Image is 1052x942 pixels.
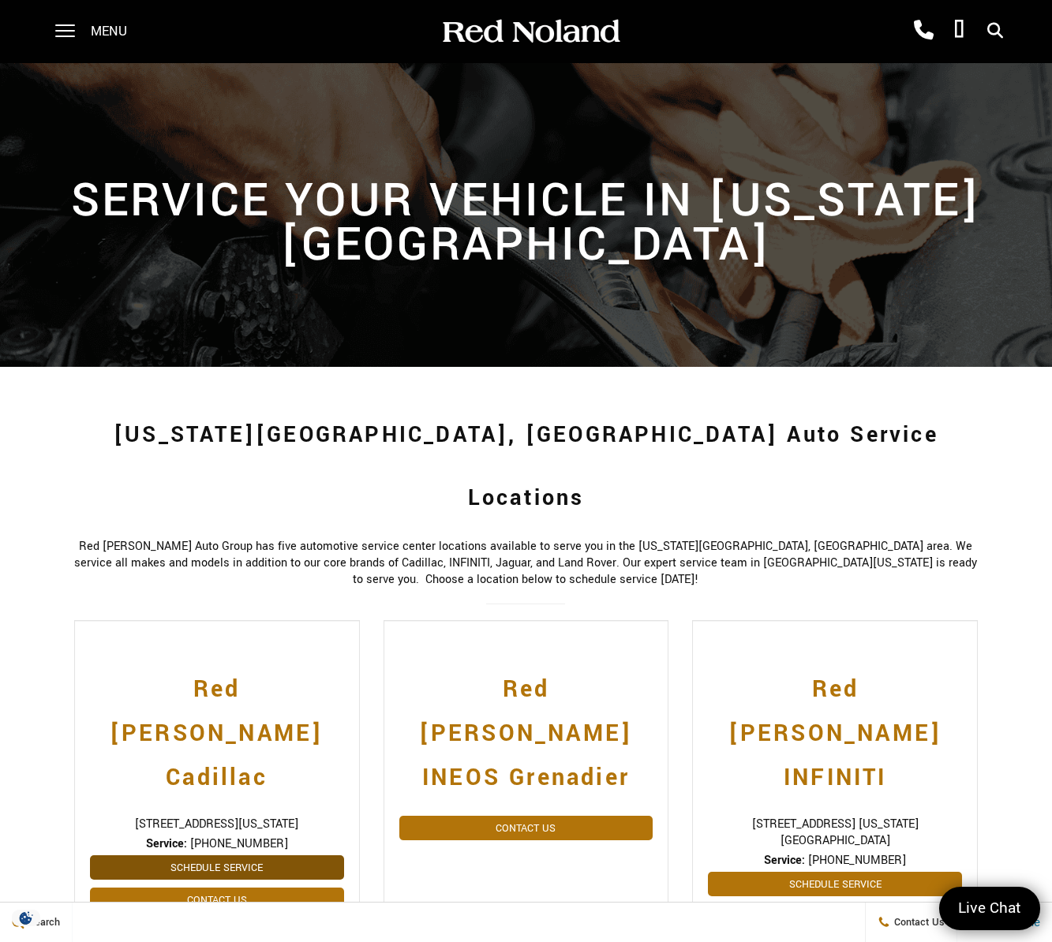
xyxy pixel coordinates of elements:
[146,835,187,852] strong: Service:
[808,852,906,869] span: [PHONE_NUMBER]
[74,538,979,588] p: Red [PERSON_NAME] Auto Group has five automotive service center locations available to serve you ...
[90,888,344,912] a: Contact Us
[8,910,44,926] section: Click to Open Cookie Consent Modal
[939,887,1040,930] a: Live Chat
[8,910,44,926] img: Opt-Out Icon
[890,915,945,929] span: Contact Us
[440,18,621,46] img: Red Noland Auto Group
[764,852,805,869] strong: Service:
[399,652,653,800] a: Red [PERSON_NAME] INEOS Grenadier
[708,872,962,896] a: Schedule Service
[65,163,988,267] h2: Service Your Vehicle in [US_STATE][GEOGRAPHIC_DATA]
[90,652,344,800] a: Red [PERSON_NAME] Cadillac
[90,855,344,880] a: Schedule Service
[950,898,1029,919] span: Live Chat
[708,652,962,800] a: Red [PERSON_NAME] INFINITI
[708,816,962,849] span: [STREET_ADDRESS] [US_STATE][GEOGRAPHIC_DATA]
[399,816,653,840] a: Contact Us
[74,404,979,530] h1: [US_STATE][GEOGRAPHIC_DATA], [GEOGRAPHIC_DATA] Auto Service Locations
[190,835,288,852] span: [PHONE_NUMBER]
[90,816,344,832] span: [STREET_ADDRESS][US_STATE]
